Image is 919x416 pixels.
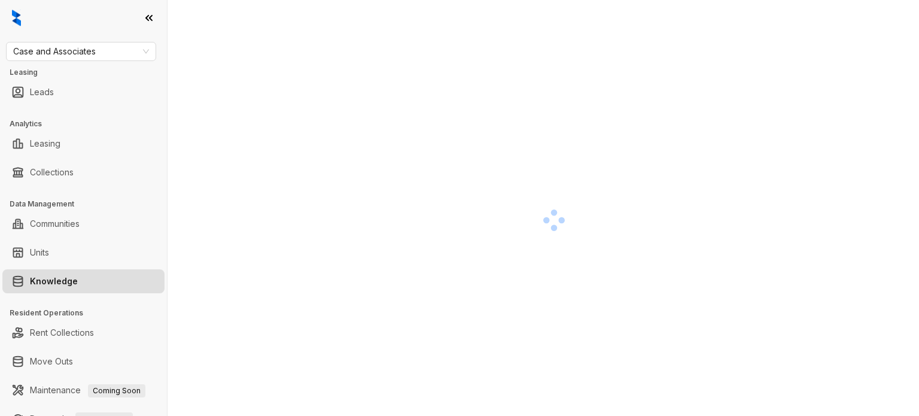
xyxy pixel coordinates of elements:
a: Communities [30,212,80,236]
h3: Analytics [10,119,167,129]
a: Knowledge [30,269,78,293]
h3: Resident Operations [10,308,167,318]
li: Move Outs [2,350,165,374]
li: Collections [2,160,165,184]
li: Communities [2,212,165,236]
li: Units [2,241,165,265]
li: Rent Collections [2,321,165,345]
li: Knowledge [2,269,165,293]
li: Leads [2,80,165,104]
span: Coming Soon [88,384,145,397]
h3: Leasing [10,67,167,78]
a: Leasing [30,132,60,156]
h3: Data Management [10,199,167,209]
li: Leasing [2,132,165,156]
img: logo [12,10,21,26]
a: Move Outs [30,350,73,374]
a: Rent Collections [30,321,94,345]
a: Leads [30,80,54,104]
li: Maintenance [2,378,165,402]
a: Units [30,241,49,265]
a: Collections [30,160,74,184]
span: Case and Associates [13,42,149,60]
